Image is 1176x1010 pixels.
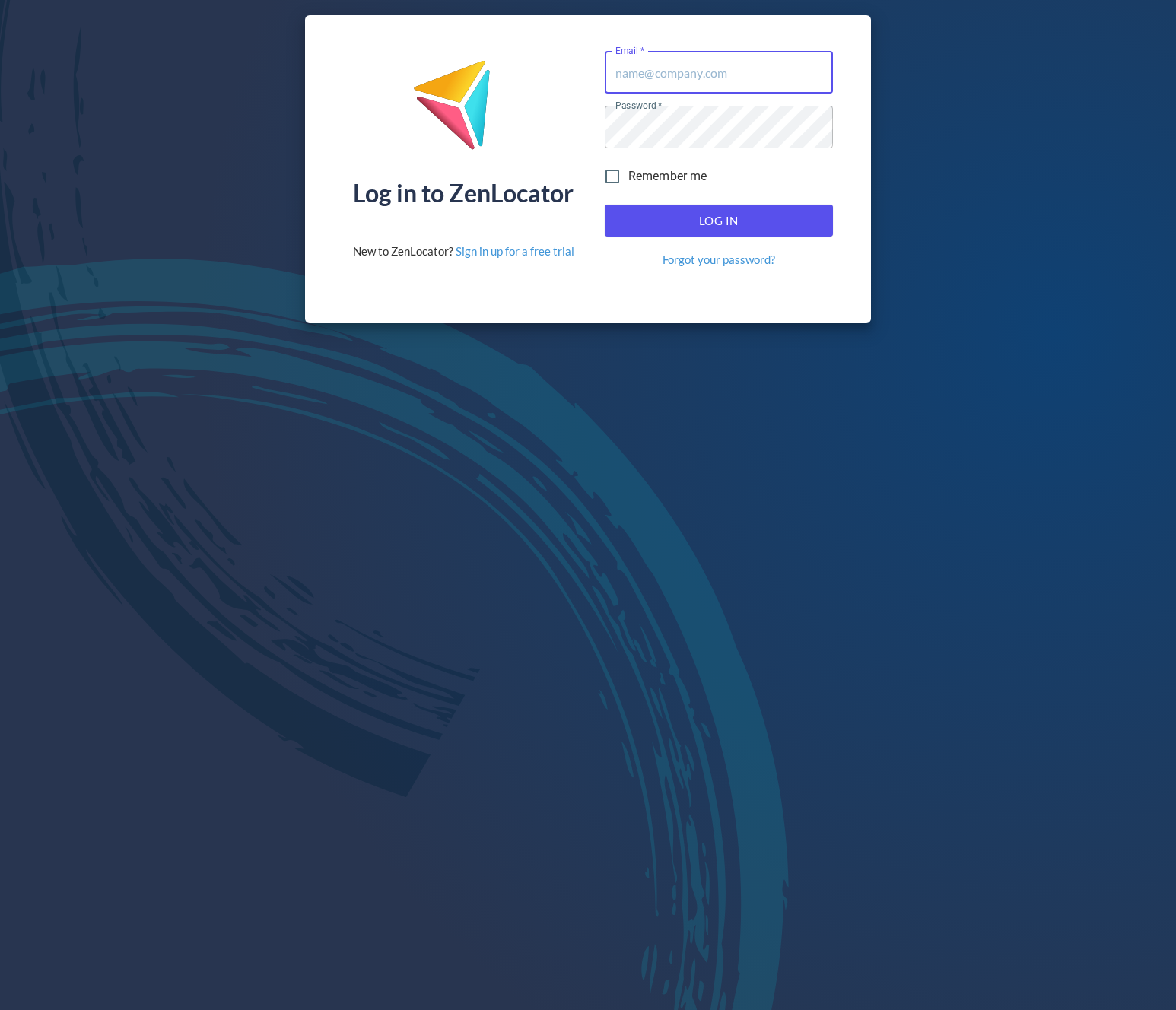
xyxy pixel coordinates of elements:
[456,244,574,258] a: Sign in up for a free trial
[353,181,574,205] div: Log in to ZenLocator
[663,252,775,268] a: Forgot your password?
[353,243,574,259] div: New to ZenLocator?
[605,205,833,237] button: Log In
[621,211,816,230] span: Log In
[605,51,833,94] input: name@company.com
[628,167,707,186] span: Remember me
[412,59,514,162] img: ZenLocator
